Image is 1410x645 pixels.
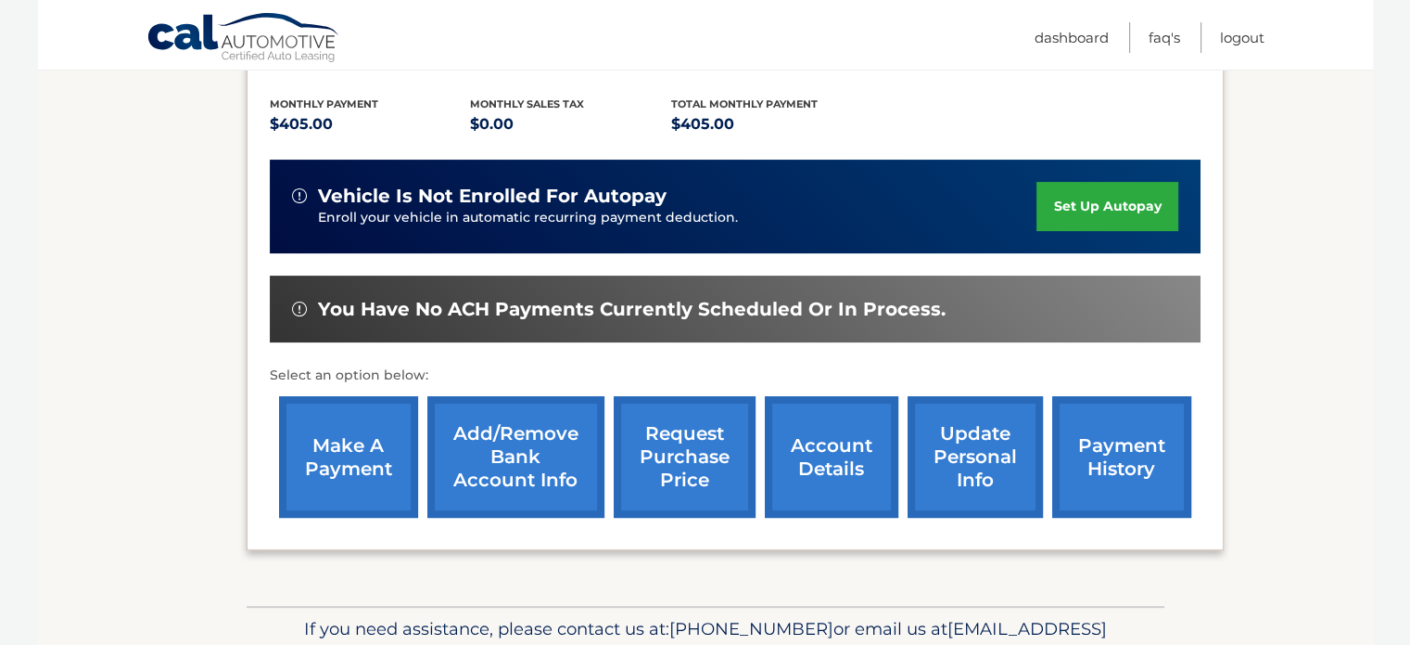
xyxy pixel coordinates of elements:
a: FAQ's [1149,22,1180,53]
span: You have no ACH payments currently scheduled or in process. [318,298,946,321]
a: update personal info [908,396,1043,518]
a: Logout [1220,22,1264,53]
span: Monthly sales Tax [470,97,584,110]
a: make a payment [279,396,418,518]
a: Add/Remove bank account info [427,396,604,518]
span: Monthly Payment [270,97,378,110]
span: Total Monthly Payment [671,97,818,110]
span: vehicle is not enrolled for autopay [318,185,667,208]
a: Cal Automotive [146,12,341,66]
a: Dashboard [1035,22,1109,53]
a: set up autopay [1036,182,1177,231]
a: request purchase price [614,396,756,518]
p: $405.00 [671,111,872,137]
p: Enroll your vehicle in automatic recurring payment deduction. [318,208,1037,228]
p: Select an option below: [270,365,1200,387]
img: alert-white.svg [292,302,307,316]
p: $405.00 [270,111,471,137]
a: account details [765,396,898,518]
span: [PHONE_NUMBER] [669,618,833,639]
a: payment history [1052,396,1191,518]
img: alert-white.svg [292,188,307,203]
p: $0.00 [470,111,671,137]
